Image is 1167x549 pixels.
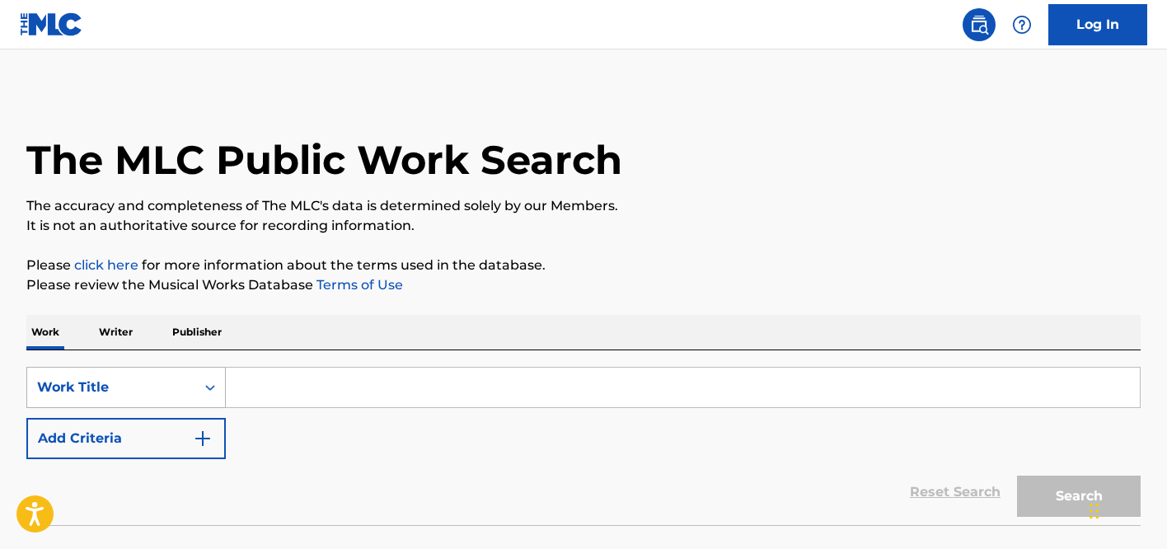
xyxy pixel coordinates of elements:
[969,15,989,35] img: search
[963,8,996,41] a: Public Search
[26,367,1141,525] form: Search Form
[26,256,1141,275] p: Please for more information about the terms used in the database.
[26,418,226,459] button: Add Criteria
[26,216,1141,236] p: It is not an authoritative source for recording information.
[26,275,1141,295] p: Please review the Musical Works Database
[74,257,138,273] a: click here
[1085,470,1167,549] iframe: Chat Widget
[1048,4,1147,45] a: Log In
[1005,8,1038,41] div: Help
[26,196,1141,216] p: The accuracy and completeness of The MLC's data is determined solely by our Members.
[37,378,185,397] div: Work Title
[26,315,64,350] p: Work
[193,429,213,448] img: 9d2ae6d4665cec9f34b9.svg
[313,277,403,293] a: Terms of Use
[1012,15,1032,35] img: help
[26,135,622,185] h1: The MLC Public Work Search
[94,315,138,350] p: Writer
[20,12,83,36] img: MLC Logo
[1090,486,1099,536] div: Drag
[167,315,227,350] p: Publisher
